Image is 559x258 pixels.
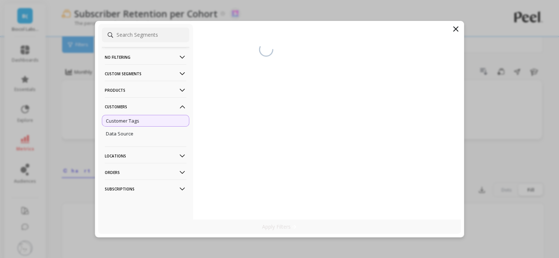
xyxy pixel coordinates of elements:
[105,48,186,66] p: No filtering
[105,81,186,99] p: Products
[106,130,133,137] p: Data Source
[262,223,297,230] p: Apply Filters
[105,163,186,182] p: Orders
[102,28,189,42] input: Search Segments
[105,64,186,83] p: Custom Segments
[105,146,186,165] p: Locations
[106,117,139,124] p: Customer Tags
[105,97,186,116] p: Customers
[105,179,186,198] p: Subscriptions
